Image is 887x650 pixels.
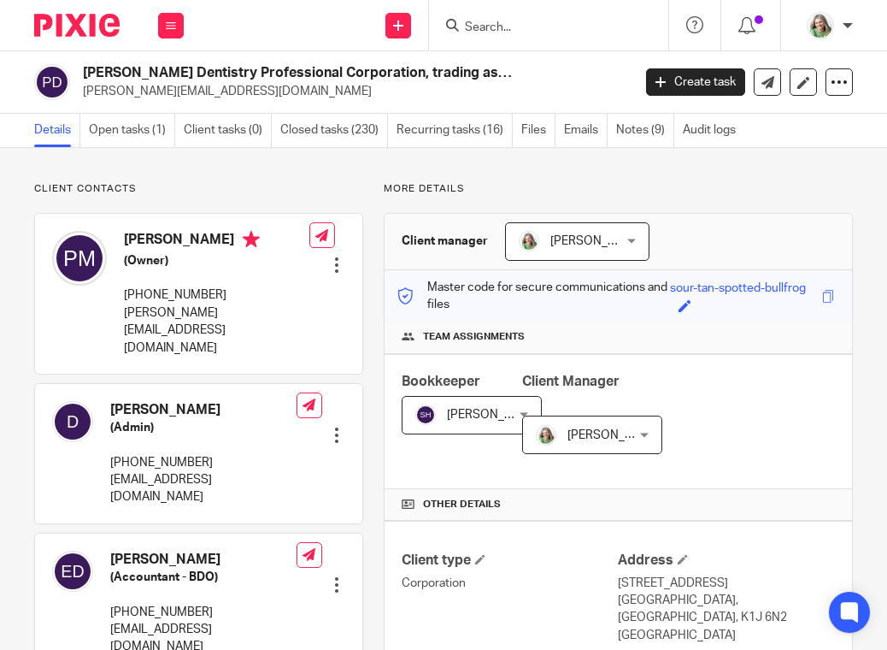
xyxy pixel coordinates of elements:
p: Client contacts [34,182,363,196]
h4: [PERSON_NAME] [110,551,297,569]
p: [PERSON_NAME][EMAIL_ADDRESS][DOMAIN_NAME] [83,83,620,100]
img: svg%3E [52,551,93,592]
p: [GEOGRAPHIC_DATA] [618,627,835,644]
img: KC%20Photo.jpg [536,425,556,446]
img: Pixie [34,14,120,37]
span: [PERSON_NAME] [550,235,644,247]
a: Create task [646,68,745,96]
h5: (Accountant - BDO) [110,569,297,586]
p: [PERSON_NAME][EMAIL_ADDRESS][DOMAIN_NAME] [124,304,309,357]
i: Primary [243,231,260,248]
img: svg%3E [52,401,93,442]
span: Team assignments [423,330,525,344]
a: Open tasks (1) [89,114,175,147]
a: Files [521,114,555,147]
span: Other details [423,498,501,511]
h3: Client manager [402,233,488,250]
h5: (Owner) [124,252,309,269]
input: Search [463,21,617,36]
a: Recurring tasks (16) [397,114,513,147]
span: [PERSON_NAME] [567,429,661,441]
a: Emails [564,114,608,147]
h4: Client type [402,552,619,570]
a: Closed tasks (230) [280,114,388,147]
p: [PHONE_NUMBER] [110,454,297,471]
h2: [PERSON_NAME] Dentistry Professional Corporation, trading as [PERSON_NAME] [83,64,513,82]
p: Master code for secure communications and files [397,279,670,314]
a: Audit logs [683,114,744,147]
p: More details [384,182,853,196]
a: Notes (9) [616,114,674,147]
h4: Address [618,552,835,570]
a: Client tasks (0) [184,114,272,147]
p: [PHONE_NUMBER] [124,287,309,304]
div: sour-tan-spotted-bullfrog [670,280,806,299]
img: KC%20Photo.jpg [519,231,539,251]
img: svg%3E [52,231,107,286]
p: [EMAIL_ADDRESS][DOMAIN_NAME] [110,471,297,506]
h5: (Admin) [110,419,297,436]
span: Bookkeeper [402,375,480,388]
span: [PERSON_NAME] [447,409,541,421]
p: [STREET_ADDRESS] [618,575,835,592]
img: svg%3E [34,64,70,100]
h4: [PERSON_NAME] [124,231,309,252]
img: svg%3E [415,405,436,425]
a: Details [34,114,80,147]
h4: [PERSON_NAME] [110,401,297,419]
p: [PHONE_NUMBER] [110,604,297,621]
p: Corporation [402,575,619,592]
img: KC%20Photo.jpg [807,12,834,39]
span: Client Manager [522,375,620,388]
p: [GEOGRAPHIC_DATA], [GEOGRAPHIC_DATA], K1J 6N2 [618,592,835,627]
